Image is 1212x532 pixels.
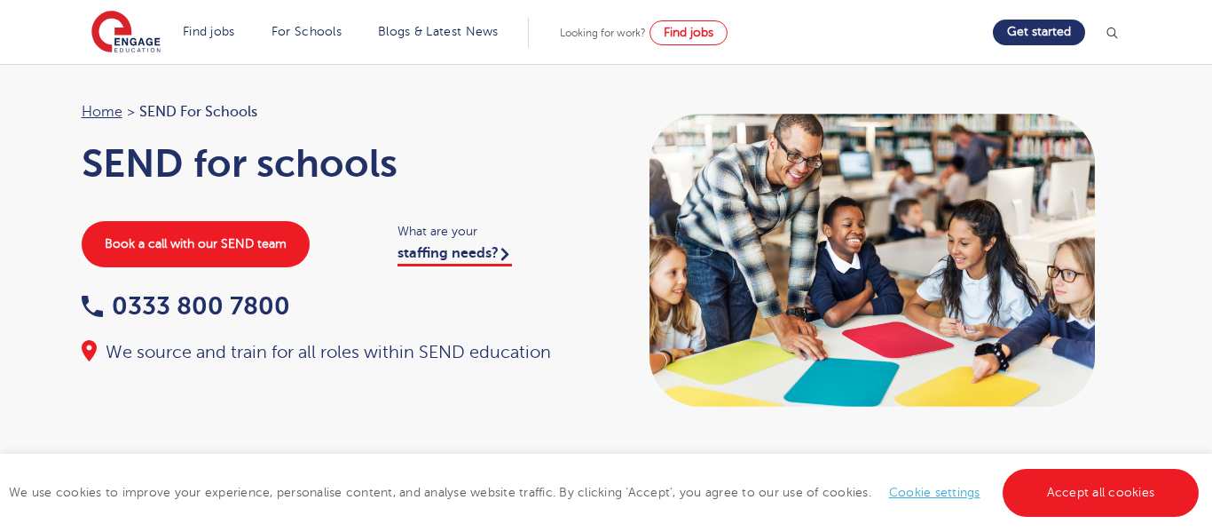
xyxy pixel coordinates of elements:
a: Get started [993,20,1085,45]
a: For Schools [272,25,342,38]
span: SEND for Schools [139,100,257,123]
span: We use cookies to improve your experience, personalise content, and analyse website traffic. By c... [9,486,1203,499]
a: Cookie settings [889,486,980,499]
h1: SEND for schools [82,141,589,186]
span: Find jobs [664,26,713,39]
a: Home [82,104,122,120]
nav: breadcrumb [82,100,589,123]
a: staffing needs? [397,245,512,266]
img: Engage Education [91,11,161,55]
span: Looking for work? [560,27,646,39]
a: Find jobs [649,20,728,45]
a: Find jobs [183,25,235,38]
span: > [127,104,135,120]
a: 0333 800 7800 [82,292,290,320]
a: Book a call with our SEND team [82,221,310,267]
span: What are your [397,221,588,242]
a: Accept all cookies [1003,469,1200,517]
a: Blogs & Latest News [378,25,499,38]
div: We source and train for all roles within SEND education [82,340,589,365]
